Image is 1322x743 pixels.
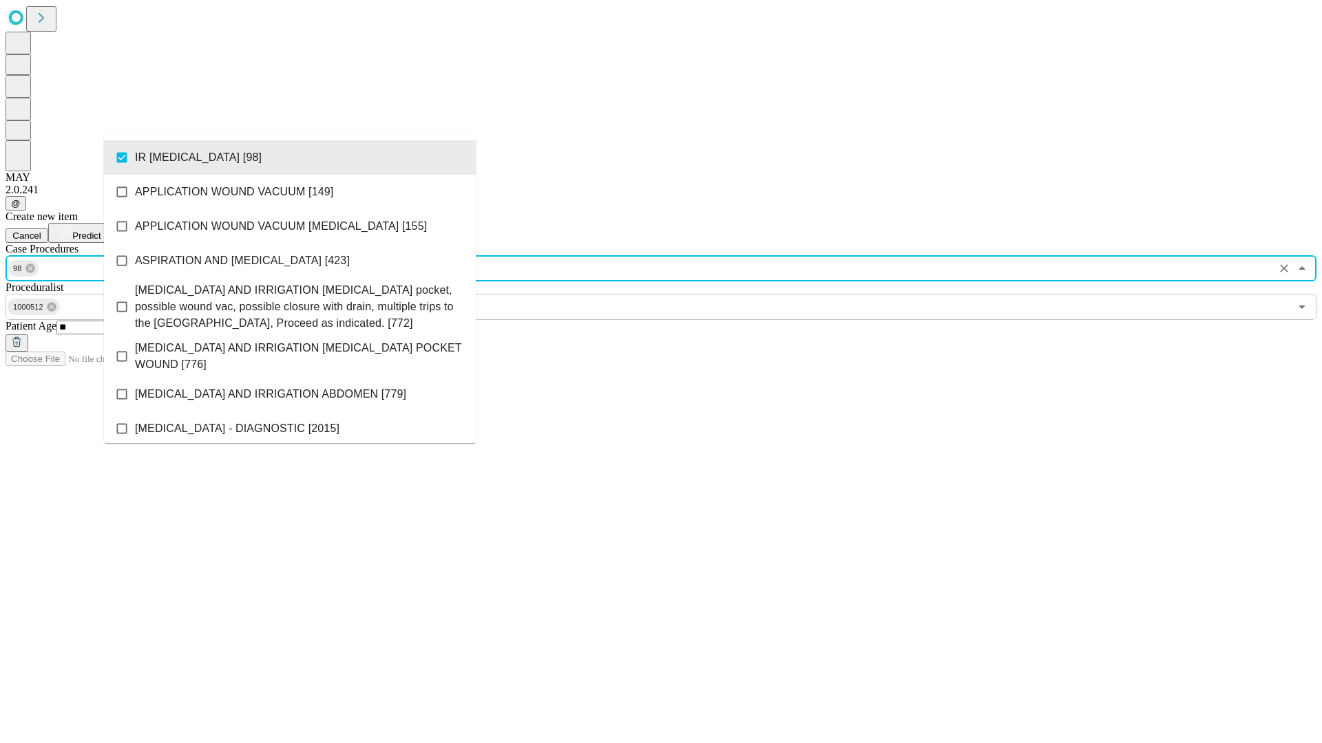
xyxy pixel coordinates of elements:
[135,282,465,332] span: [MEDICAL_DATA] AND IRRIGATION [MEDICAL_DATA] pocket, possible wound vac, possible closure with dr...
[6,196,26,211] button: @
[8,261,28,277] span: 98
[1274,259,1294,278] button: Clear
[8,299,60,315] div: 1000512
[135,252,350,269] span: ASPIRATION AND [MEDICAL_DATA] [423]
[135,340,465,373] span: [MEDICAL_DATA] AND IRRIGATION [MEDICAL_DATA] POCKET WOUND [776]
[8,260,39,277] div: 98
[135,386,406,402] span: [MEDICAL_DATA] AND IRRIGATION ABDOMEN [779]
[1292,259,1312,278] button: Close
[48,223,112,243] button: Predict
[135,420,339,437] span: [MEDICAL_DATA] - DIAGNOSTIC [2015]
[135,184,333,200] span: APPLICATION WOUND VACUUM [149]
[8,299,49,315] span: 1000512
[11,198,21,208] span: @
[6,228,48,243] button: Cancel
[135,218,427,235] span: APPLICATION WOUND VACUUM [MEDICAL_DATA] [155]
[6,184,1316,196] div: 2.0.241
[12,230,41,241] span: Cancel
[6,211,78,222] span: Create new item
[6,320,56,332] span: Patient Age
[72,230,101,241] span: Predict
[6,281,63,293] span: Proceduralist
[6,171,1316,184] div: MAY
[1292,297,1312,316] button: Open
[6,243,78,255] span: Scheduled Procedure
[135,149,262,166] span: IR [MEDICAL_DATA] [98]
